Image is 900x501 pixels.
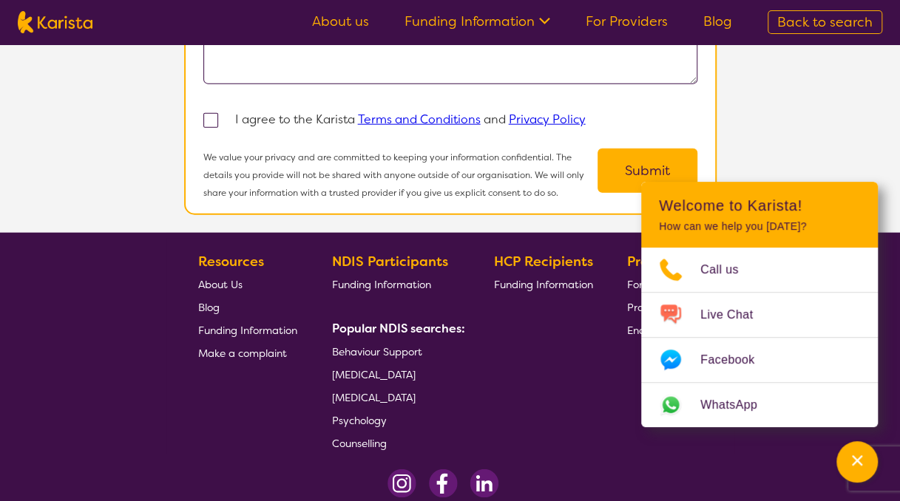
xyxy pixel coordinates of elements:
h2: Welcome to Karista! [659,197,860,214]
span: Funding Information [493,278,592,291]
a: Enquire [627,318,696,341]
img: Instagram [388,469,416,498]
span: Make a complaint [198,347,287,360]
span: Back to search [777,13,873,31]
span: Blog [198,301,220,314]
p: How can we help you [DATE]? [659,220,860,233]
a: Back to search [768,10,882,34]
span: Counselling [332,437,387,450]
b: NDIS Participants [332,253,448,270]
span: About Us [198,278,243,291]
img: Facebook [428,469,458,498]
b: Resources [198,253,264,270]
span: For Providers [627,278,690,291]
b: HCP Recipients [493,253,592,270]
button: Channel Menu [836,441,878,483]
a: Behaviour Support [332,340,459,363]
span: Enquire [627,324,663,337]
a: Web link opens in a new tab. [641,383,878,427]
button: Submit [598,149,697,193]
a: Funding Information [332,273,459,296]
p: We value your privacy and are committed to keeping your information confidential. The details you... [203,149,598,202]
a: Funding Information [493,273,592,296]
a: Counselling [332,432,459,454]
div: Channel Menu [641,182,878,427]
a: Psychology [332,409,459,432]
a: Funding Information [198,318,297,341]
span: Provider Login [627,301,696,314]
span: Facebook [700,349,772,371]
span: Funding Information [198,324,297,337]
span: Funding Information [332,278,431,291]
a: [MEDICAL_DATA] [332,386,459,409]
b: Providers [627,253,688,270]
a: About Us [198,273,297,296]
span: [MEDICAL_DATA] [332,368,416,381]
ul: Choose channel [641,248,878,427]
img: LinkedIn [470,469,498,498]
span: Behaviour Support [332,345,422,358]
a: Provider Login [627,296,696,318]
p: I agree to the Karista and [235,109,586,131]
span: Live Chat [700,304,771,326]
span: [MEDICAL_DATA] [332,391,416,404]
img: Karista logo [18,11,92,33]
a: Blog [198,296,297,318]
a: Make a complaint [198,341,297,364]
span: WhatsApp [700,394,775,416]
a: Funding Information [405,13,550,30]
a: Terms and Conditions [358,112,481,127]
a: [MEDICAL_DATA] [332,363,459,386]
a: For Providers [586,13,668,30]
a: Blog [703,13,732,30]
a: Privacy Policy [509,112,586,127]
a: For Providers [627,273,696,296]
a: About us [312,13,369,30]
span: Call us [700,259,757,281]
span: Psychology [332,414,387,427]
b: Popular NDIS searches: [332,321,465,336]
